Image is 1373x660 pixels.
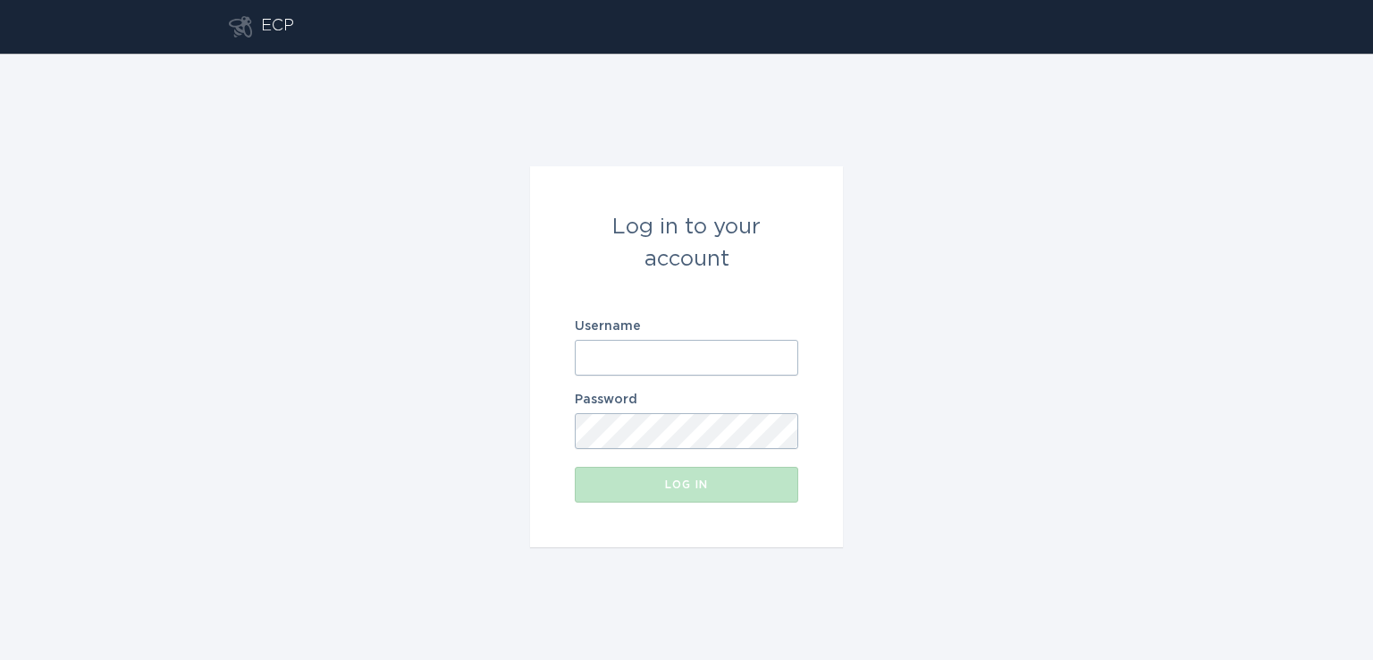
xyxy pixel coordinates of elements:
[575,320,798,333] label: Username
[229,16,252,38] button: Go to dashboard
[261,16,294,38] div: ECP
[575,467,798,503] button: Log in
[575,211,798,275] div: Log in to your account
[584,479,789,490] div: Log in
[575,393,798,406] label: Password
